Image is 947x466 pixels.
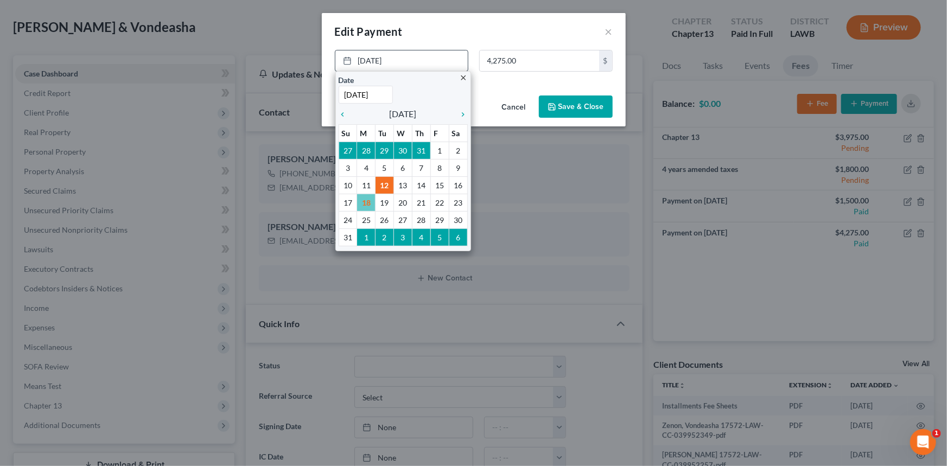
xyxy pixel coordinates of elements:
input: 1/1/2013 [339,86,393,104]
td: 28 [412,211,430,228]
td: 12 [376,176,394,194]
th: Su [339,124,357,142]
th: Tu [376,124,394,142]
td: 15 [430,176,449,194]
td: 20 [394,194,412,211]
td: 21 [412,194,430,211]
td: 5 [376,159,394,176]
i: chevron_right [454,110,468,119]
td: 14 [412,176,430,194]
td: 23 [449,194,467,211]
td: 26 [376,211,394,228]
a: chevron_left [339,107,353,120]
div: $ [599,50,612,71]
td: 18 [357,194,376,211]
td: 4 [357,159,376,176]
th: M [357,124,376,142]
th: Sa [449,124,467,142]
td: 27 [394,211,412,228]
label: Date [339,74,354,86]
th: W [394,124,412,142]
th: Th [412,124,430,142]
td: 22 [430,194,449,211]
td: 4 [412,228,430,246]
span: 1 [932,429,941,438]
td: 17 [339,194,357,211]
button: × [605,25,613,38]
span: [DATE] [390,107,417,120]
td: 24 [339,211,357,228]
td: 31 [339,228,357,246]
td: 11 [357,176,376,194]
button: Cancel [493,97,535,118]
td: 6 [394,159,412,176]
td: 13 [394,176,412,194]
td: 3 [394,228,412,246]
td: 19 [376,194,394,211]
input: 0.00 [480,50,599,71]
iframe: Intercom live chat [910,429,936,455]
td: 31 [412,142,430,159]
td: 25 [357,211,376,228]
td: 1 [357,228,376,246]
i: close [460,74,468,82]
a: [DATE] [335,50,468,71]
td: 30 [394,142,412,159]
td: 2 [449,142,467,159]
td: 10 [339,176,357,194]
td: 29 [430,211,449,228]
td: 6 [449,228,467,246]
i: chevron_left [339,110,353,119]
td: 3 [339,159,357,176]
a: chevron_right [454,107,468,120]
a: close [460,71,468,84]
th: F [430,124,449,142]
td: 29 [376,142,394,159]
td: 2 [376,228,394,246]
td: 27 [339,142,357,159]
td: 1 [430,142,449,159]
td: 30 [449,211,467,228]
td: 8 [430,159,449,176]
td: 7 [412,159,430,176]
td: 28 [357,142,376,159]
td: 16 [449,176,467,194]
span: Edit Payment [335,25,403,38]
button: Save & Close [539,95,613,118]
td: 5 [430,228,449,246]
td: 9 [449,159,467,176]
